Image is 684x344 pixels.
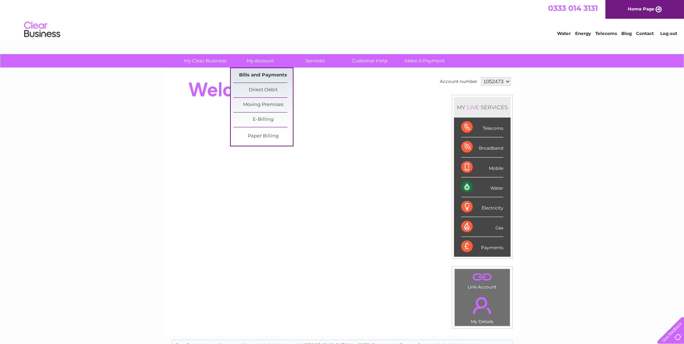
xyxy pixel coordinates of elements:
[340,54,400,67] a: Customer Help
[461,137,503,157] div: Broadband
[557,31,571,36] a: Water
[176,54,235,67] a: My Clear Business
[621,31,632,36] a: Blog
[461,177,503,197] div: Water
[230,54,290,67] a: My Account
[233,68,293,83] a: Bills and Payments
[461,197,503,217] div: Electricity
[233,98,293,112] a: Moving Premises
[172,4,513,35] div: Clear Business is a trading name of Verastar Limited (registered in [GEOGRAPHIC_DATA] No. 3667643...
[461,158,503,177] div: Mobile
[454,97,511,118] div: MY SERVICES
[660,31,677,36] a: Log out
[454,291,510,326] td: My Details
[285,54,345,67] a: Services
[461,237,503,256] div: Payments
[575,31,591,36] a: Energy
[465,104,481,111] div: LIVE
[461,118,503,137] div: Telecoms
[233,113,293,127] a: E-Billing
[438,75,479,88] td: Account number
[548,4,598,13] a: 0333 014 3131
[454,269,510,291] td: Link Account
[636,31,654,36] a: Contact
[24,19,61,41] img: logo.png
[456,293,508,318] a: .
[595,31,617,36] a: Telecoms
[233,83,293,97] a: Direct Debit
[395,54,454,67] a: Make A Payment
[461,217,503,237] div: Gas
[233,129,293,144] a: Paper Billing
[456,271,508,283] a: .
